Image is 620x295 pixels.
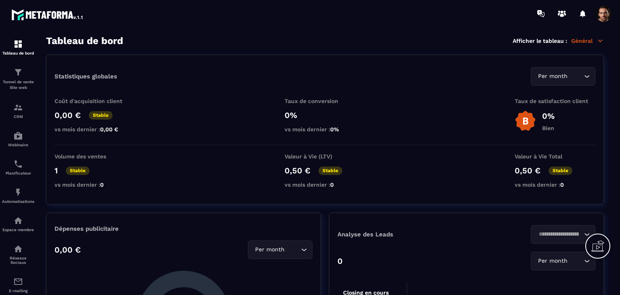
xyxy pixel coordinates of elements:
a: schedulerschedulerPlanificateur [2,153,34,181]
a: automationsautomationsAutomatisations [2,181,34,210]
div: Search for option [531,252,595,270]
input: Search for option [569,257,582,265]
p: Réseaux Sociaux [2,256,34,265]
p: Planificateur [2,171,34,175]
p: vs mois dernier : [285,126,365,133]
p: vs mois dernier : [285,181,365,188]
a: formationformationTunnel de vente Site web [2,61,34,97]
p: Webinaire [2,143,34,147]
p: 0,00 € [54,245,81,255]
input: Search for option [286,245,299,254]
p: vs mois dernier : [54,126,135,133]
p: Statistiques globales [54,73,117,80]
input: Search for option [569,72,582,81]
p: CRM [2,114,34,119]
span: 0% [330,126,339,133]
p: Espace membre [2,228,34,232]
a: formationformationTableau de bord [2,33,34,61]
img: formation [13,103,23,112]
p: Bien [542,125,555,131]
p: Stable [89,111,113,120]
p: Taux de satisfaction client [515,98,595,104]
img: automations [13,131,23,141]
p: Automatisations [2,199,34,204]
img: automations [13,216,23,225]
p: Valeur à Vie (LTV) [285,153,365,160]
p: Coût d'acquisition client [54,98,135,104]
p: 0,50 € [285,166,310,175]
p: Général [571,37,604,44]
p: E-mailing [2,289,34,293]
p: Analyse des Leads [337,231,467,238]
div: Search for option [248,240,312,259]
p: Valeur à Vie Total [515,153,595,160]
input: Search for option [536,230,582,239]
span: 0 [330,181,334,188]
p: vs mois dernier : [54,181,135,188]
img: scheduler [13,159,23,169]
div: Search for option [531,67,595,86]
p: Afficher le tableau : [513,38,567,44]
img: automations [13,188,23,197]
h3: Tableau de bord [46,35,123,46]
img: social-network [13,244,23,254]
p: 0,00 € [54,110,81,120]
p: 0,50 € [515,166,540,175]
span: Per month [536,257,569,265]
p: 0 [337,256,343,266]
p: vs mois dernier : [515,181,595,188]
p: 0% [542,111,555,121]
img: formation [13,67,23,77]
p: Tableau de bord [2,51,34,55]
p: Dépenses publicitaire [54,225,312,232]
span: Per month [253,245,286,254]
p: 1 [54,166,58,175]
span: 0,00 € [100,126,118,133]
p: Tunnel de vente Site web [2,79,34,91]
a: social-networksocial-networkRéseaux Sociaux [2,238,34,271]
img: b-badge-o.b3b20ee6.svg [515,110,536,132]
span: 0 [100,181,104,188]
img: logo [11,7,84,22]
a: automationsautomationsWebinaire [2,125,34,153]
img: formation [13,39,23,49]
a: automationsautomationsEspace membre [2,210,34,238]
p: 0% [285,110,365,120]
p: Stable [549,166,572,175]
img: email [13,277,23,287]
p: Volume des ventes [54,153,135,160]
a: formationformationCRM [2,97,34,125]
div: Search for option [531,225,595,244]
p: Taux de conversion [285,98,365,104]
p: Stable [66,166,90,175]
span: Per month [536,72,569,81]
p: Stable [318,166,342,175]
span: 0 [560,181,564,188]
